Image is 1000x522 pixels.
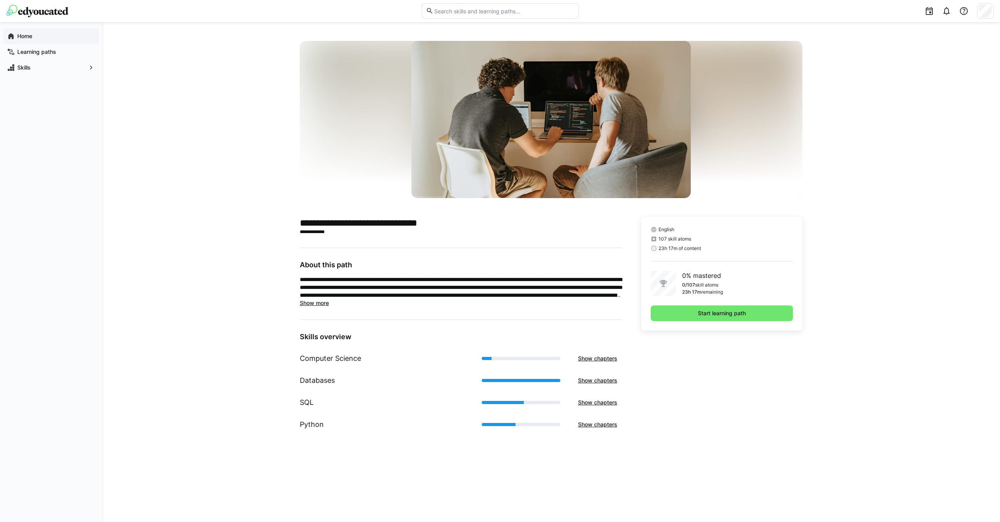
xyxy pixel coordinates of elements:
h3: Skills overview [300,333,622,341]
p: skill atoms [695,282,718,288]
span: Show chapters [577,355,618,362]
p: 0% mastered [682,271,723,280]
span: Show more [300,300,329,306]
span: Show chapters [577,421,618,428]
span: Show chapters [577,377,618,384]
h3: About this path [300,261,622,269]
h1: Computer Science [300,353,361,364]
button: Show chapters [573,417,622,432]
button: Show chapters [573,351,622,366]
span: 107 skill atoms [659,236,691,242]
button: Show chapters [573,373,622,388]
p: remaining [701,289,723,295]
span: English [659,226,674,233]
p: 0/107 [682,282,695,288]
span: Start learning path [697,309,747,317]
button: Start learning path [651,305,793,321]
span: Show chapters [577,399,618,406]
p: 23h 17m [682,289,701,295]
h1: Databases [300,375,335,386]
button: Show chapters [573,395,622,410]
h1: SQL [300,397,314,408]
input: Search skills and learning paths… [433,7,574,15]
h1: Python [300,419,324,430]
span: 23h 17m of content [659,245,701,252]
